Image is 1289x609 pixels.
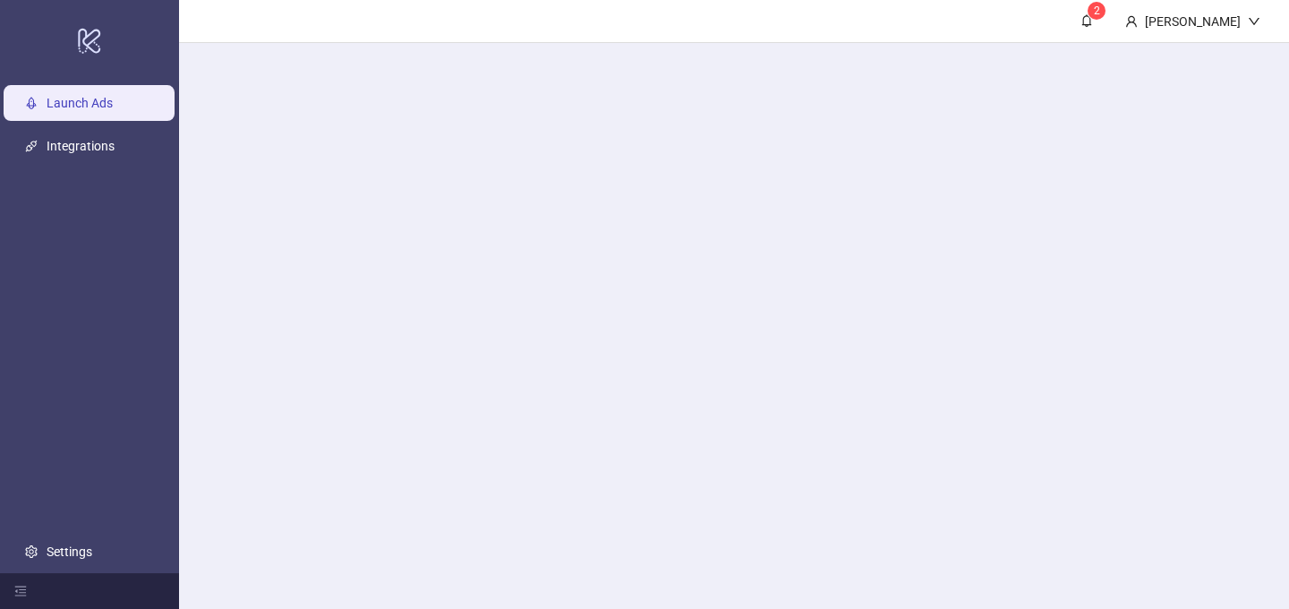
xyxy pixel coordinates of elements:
a: Settings [47,545,92,559]
span: 2 [1094,4,1100,17]
span: bell [1080,14,1093,27]
a: Integrations [47,139,115,153]
span: user [1125,15,1138,28]
span: menu-fold [14,585,27,597]
sup: 2 [1088,2,1105,20]
div: [PERSON_NAME] [1138,12,1248,31]
a: Launch Ads [47,96,113,110]
span: down [1248,15,1260,28]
